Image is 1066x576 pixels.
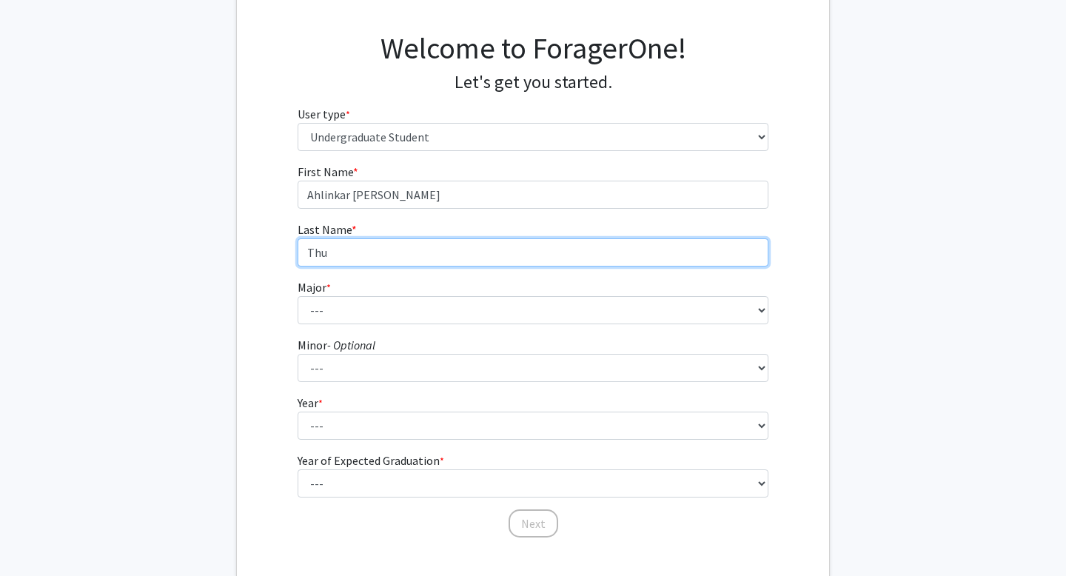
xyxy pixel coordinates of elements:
label: Major [298,278,331,296]
label: User type [298,105,350,123]
button: Next [509,509,558,538]
span: First Name [298,164,353,179]
label: Minor [298,336,375,354]
h4: Let's get you started. [298,72,769,93]
span: Last Name [298,222,352,237]
label: Year of Expected Graduation [298,452,444,469]
iframe: Chat [11,509,63,565]
h1: Welcome to ForagerOne! [298,30,769,66]
label: Year [298,394,323,412]
i: - Optional [327,338,375,352]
